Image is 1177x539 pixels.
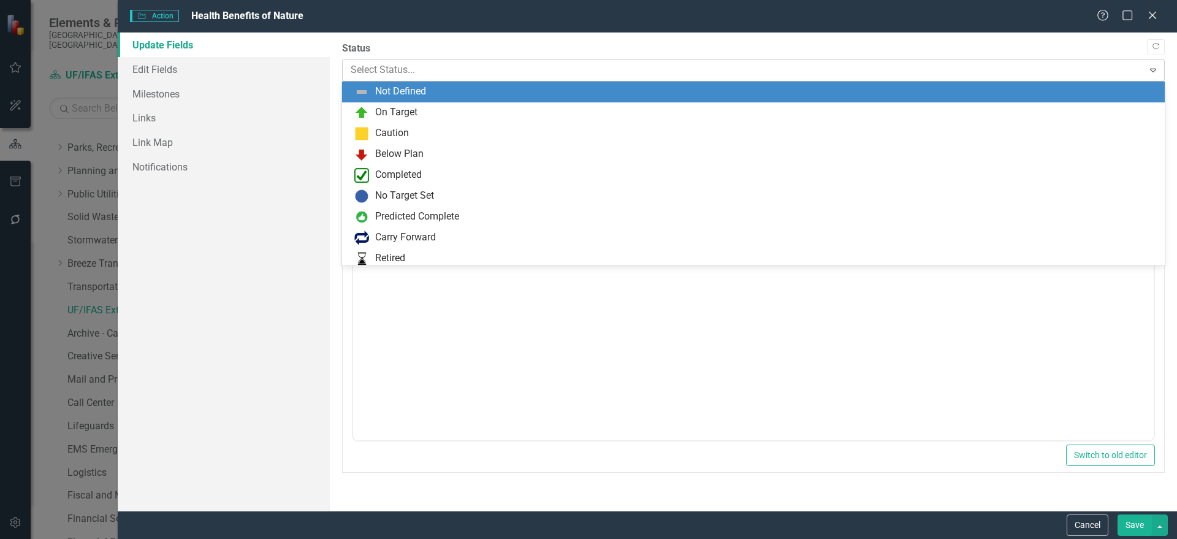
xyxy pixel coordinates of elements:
[375,251,405,266] div: Retired
[375,147,424,161] div: Below Plan
[354,251,369,266] img: Retired
[354,126,369,141] img: Caution
[354,189,369,204] img: No Target Set
[354,85,369,99] img: Not Defined
[118,105,330,130] a: Links
[118,57,330,82] a: Edit Fields
[118,32,330,57] a: Update Fields
[130,10,179,22] span: Action
[118,155,330,179] a: Notifications
[354,105,369,120] img: On Target
[1118,514,1152,536] button: Save
[375,105,417,120] div: On Target
[354,231,369,245] img: Carry Forward
[1067,514,1108,536] button: Cancel
[342,42,1165,56] label: Status
[375,85,426,99] div: Not Defined
[118,130,330,155] a: Link Map
[375,168,422,182] div: Completed
[375,126,409,140] div: Caution
[354,147,369,162] img: Below Plan
[375,231,436,245] div: Carry Forward
[191,10,303,21] span: Health Benefits of Nature
[1066,445,1155,466] button: Switch to old editor
[375,189,434,203] div: No Target Set
[354,168,369,183] img: Completed
[353,226,1154,440] iframe: Rich Text Area
[354,210,369,224] img: Predicted Complete
[118,82,330,106] a: Milestones
[375,210,459,224] div: Predicted Complete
